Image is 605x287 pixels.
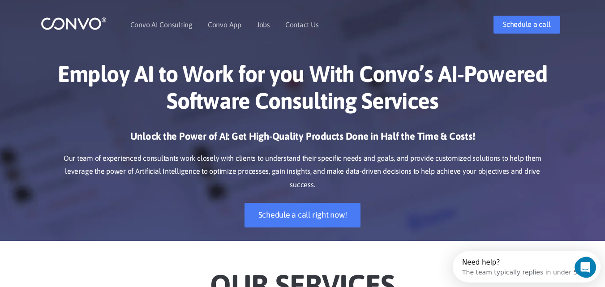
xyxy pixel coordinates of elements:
[41,17,107,30] img: logo_1.png
[54,152,551,192] p: Our team of experienced consultants work closely with clients to understand their specific needs ...
[130,21,193,28] a: Convo AI Consulting
[4,4,155,28] div: Open Intercom Messenger
[245,203,361,227] a: Schedule a call right now!
[493,16,560,34] a: Schedule a call
[575,257,602,278] iframe: Intercom live chat
[54,60,551,121] h1: Employ AI to Work for you With Convo’s AI-Powered Software Consulting Services
[208,21,241,28] a: Convo App
[453,251,601,283] iframe: Intercom live chat discovery launcher
[9,8,129,15] div: Need help?
[257,21,270,28] a: Jobs
[285,21,319,28] a: Contact Us
[54,130,551,150] h3: Unlock the Power of AI: Get High-Quality Products Done in Half the Time & Costs!
[9,15,129,24] div: The team typically replies in under 5h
